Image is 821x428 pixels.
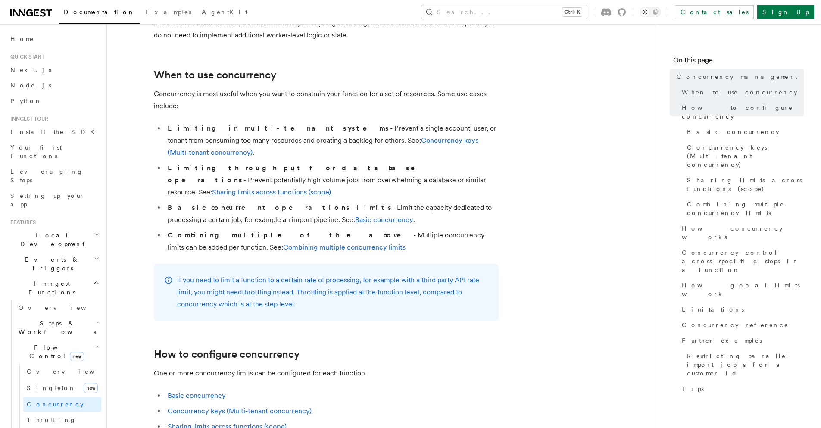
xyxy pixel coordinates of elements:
button: Toggle dark mode [640,7,661,17]
a: Overview [23,364,101,379]
span: new [70,352,84,361]
span: AgentKit [202,9,247,16]
a: Limitations [678,302,804,317]
strong: Limiting in multi-tenant systems [168,124,390,132]
li: - Multiple concurrency limits can be added per function. See: [165,229,499,253]
span: Combining multiple concurrency limits [687,200,804,217]
a: Throttling [23,412,101,428]
a: Concurrency [23,397,101,412]
span: Python [10,97,42,104]
a: Python [7,93,101,109]
span: Further examples [682,336,762,345]
a: Concurrency keys (Multi-tenant concurrency) [168,407,312,415]
a: When to use concurrency [678,84,804,100]
span: Events & Triggers [7,255,94,272]
p: Concurrency is most useful when you want to constrain your function for a set of resources. Some ... [154,88,499,112]
li: - Prevent potentially high volume jobs from overwhelming a database or similar resource. See: . [165,162,499,198]
strong: Combining multiple of the above [168,231,413,239]
a: Singletonnew [23,379,101,397]
a: Basic concurrency [168,391,226,400]
a: Basic concurrency [355,216,413,224]
a: Basic concurrency [684,124,804,140]
p: If you need to limit a function to a certain rate of processing, for example with a third party A... [177,274,488,310]
a: Node.js [7,78,101,93]
a: Setting up your app [7,188,101,212]
a: Contact sales [675,5,754,19]
a: Restricting parallel import jobs for a customer id [684,348,804,381]
span: Concurrency [27,401,84,408]
span: Concurrency keys (Multi-tenant concurrency) [687,143,804,169]
span: Restricting parallel import jobs for a customer id [687,352,804,378]
a: Next.js [7,62,101,78]
a: Overview [15,300,101,316]
p: One or more concurrency limits can be configured for each function. [154,367,499,379]
span: Node.js [10,82,51,89]
span: Tips [682,384,704,393]
a: How to configure concurrency [678,100,804,124]
a: Combining multiple concurrency limits [283,243,406,251]
span: Setting up your app [10,192,84,208]
span: Flow Control [15,343,95,360]
button: Steps & Workflows [15,316,101,340]
span: How to configure concurrency [682,103,804,121]
a: Sharing limits across functions (scope) [212,188,331,196]
li: - Prevent a single account, user, or tenant from consuming too many resources and creating a back... [165,122,499,159]
a: Concurrency keys (Multi-tenant concurrency) [684,140,804,172]
a: Concurrency reference [678,317,804,333]
span: Concurrency control across specific steps in a function [682,248,804,274]
button: Events & Triggers [7,252,101,276]
button: Search...Ctrl+K [421,5,587,19]
a: When to use concurrency [154,69,276,81]
button: Local Development [7,228,101,252]
a: How concurrency works [678,221,804,245]
span: Your first Functions [10,144,62,159]
a: Your first Functions [7,140,101,164]
span: Documentation [64,9,135,16]
span: Inngest tour [7,116,48,122]
span: Throttling [27,416,76,423]
span: new [84,383,98,393]
a: Sharing limits across functions (scope) [684,172,804,197]
a: Concurrency management [673,69,804,84]
span: Overview [19,304,107,311]
span: Limitations [682,305,744,314]
span: Inngest Functions [7,279,93,297]
a: Install the SDK [7,124,101,140]
a: Leveraging Steps [7,164,101,188]
span: Concurrency reference [682,321,789,329]
span: Local Development [7,231,94,248]
a: Examples [140,3,197,23]
span: Quick start [7,53,44,60]
a: AgentKit [197,3,253,23]
span: Install the SDK [10,128,100,135]
span: Sharing limits across functions (scope) [687,176,804,193]
button: Inngest Functions [7,276,101,300]
a: How to configure concurrency [154,348,300,360]
button: Flow Controlnew [15,340,101,364]
a: Combining multiple concurrency limits [684,197,804,221]
a: Further examples [678,333,804,348]
span: Leveraging Steps [10,168,83,184]
a: How global limits work [678,278,804,302]
span: Next.js [10,66,51,73]
span: Home [10,34,34,43]
h4: On this page [673,55,804,69]
span: Singleton [27,384,76,391]
strong: Limiting throughput for database operations [168,164,427,184]
span: How global limits work [682,281,804,298]
a: Home [7,31,101,47]
span: How concurrency works [682,224,804,241]
p: As compared to traditional queue and worker systems, Inngest manages the concurrency within the s... [154,17,499,41]
span: Features [7,219,36,226]
strong: Basic concurrent operations limits [168,203,393,212]
a: Concurrency control across specific steps in a function [678,245,804,278]
span: Concurrency management [677,72,797,81]
a: throttling [242,288,271,296]
a: Tips [678,381,804,397]
span: Examples [145,9,191,16]
a: Sign Up [757,5,814,19]
span: When to use concurrency [682,88,797,97]
span: Steps & Workflows [15,319,96,336]
a: Documentation [59,3,140,24]
span: Basic concurrency [687,128,779,136]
